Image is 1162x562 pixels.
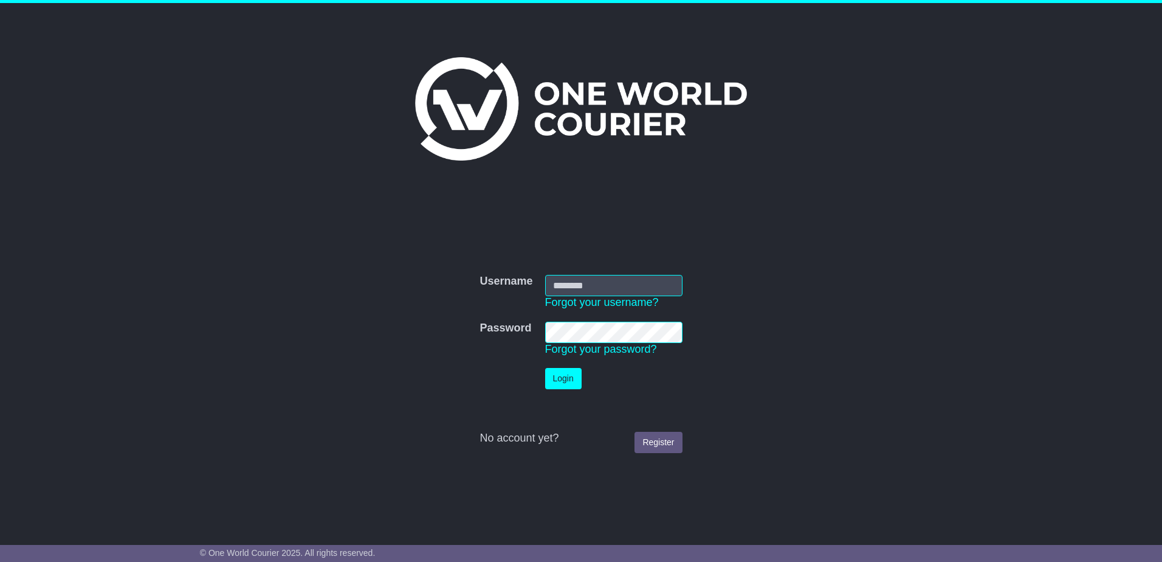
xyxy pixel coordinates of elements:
button: Login [545,368,582,389]
img: One World [415,57,747,161]
label: Password [480,322,531,335]
label: Username [480,275,532,288]
a: Forgot your username? [545,296,659,308]
a: Register [634,432,682,453]
a: Forgot your password? [545,343,657,355]
span: © One World Courier 2025. All rights reserved. [200,548,376,558]
div: No account yet? [480,432,682,445]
